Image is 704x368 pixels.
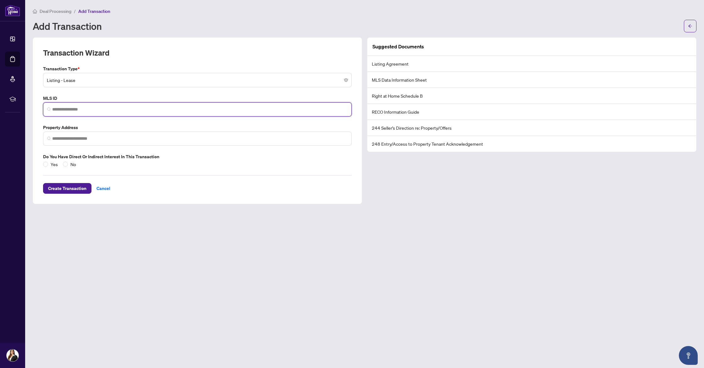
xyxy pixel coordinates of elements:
[74,8,76,15] li: /
[367,72,696,88] li: MLS Data Information Sheet
[7,349,19,361] img: Profile Icon
[367,88,696,104] li: Right at Home Schedule B
[43,65,352,72] label: Transaction Type
[48,183,86,193] span: Create Transaction
[33,21,102,31] h1: Add Transaction
[47,137,51,140] img: search_icon
[40,8,71,14] span: Deal Processing
[367,56,696,72] li: Listing Agreement
[33,9,37,14] span: home
[688,24,692,28] span: arrow-left
[47,74,348,86] span: Listing - Lease
[43,95,352,102] label: MLS ID
[68,161,79,168] span: No
[91,183,115,194] button: Cancel
[78,8,110,14] span: Add Transaction
[48,161,60,168] span: Yes
[372,43,424,51] article: Suggested Documents
[43,183,91,194] button: Create Transaction
[43,48,109,58] h2: Transaction Wizard
[5,5,20,16] img: logo
[679,346,698,365] button: Open asap
[43,124,352,131] label: Property Address
[367,104,696,120] li: RECO Information Guide
[47,107,51,111] img: search_icon
[367,120,696,136] li: 244 Seller’s Direction re: Property/Offers
[344,78,348,82] span: close-circle
[96,183,110,193] span: Cancel
[43,153,352,160] label: Do you have direct or indirect interest in this transaction
[367,136,696,152] li: 248 Entry/Access to Property Tenant Acknowledgement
